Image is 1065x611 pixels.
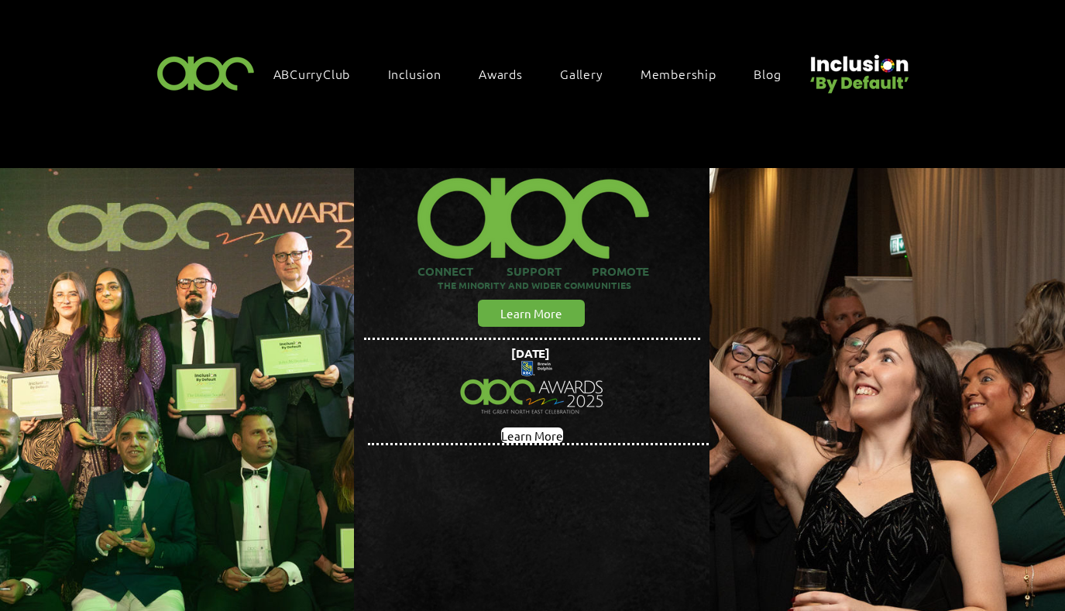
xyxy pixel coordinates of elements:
nav: Site [266,57,805,90]
img: ABC-Logo-Blank-Background-01-01-2_edited.png [409,158,657,263]
a: Gallery [552,57,627,90]
div: Awards [471,57,546,90]
span: Gallery [560,65,603,82]
span: Awards [479,65,523,82]
span: THE MINORITY AND WIDER COMMUNITIES [438,279,631,291]
span: Learn More [501,427,563,444]
div: Inclusion [380,57,465,90]
img: ABC-Logo-Blank-Background-01-01-2.png [153,50,259,95]
span: Learn More [500,305,562,321]
img: Untitled design (22).png [805,42,912,95]
a: Blog [746,57,804,90]
span: Blog [754,65,781,82]
img: Northern Insights Double Pager Apr 2025.png [452,343,613,433]
span: Inclusion [388,65,441,82]
span: ABCurryClub [273,65,351,82]
a: ABCurryClub [266,57,374,90]
a: Learn More [478,300,585,327]
span: Membership [641,65,716,82]
span: CONNECT SUPPORT PROMOTE [417,263,649,279]
a: Learn More [501,427,563,443]
span: [DATE] [511,345,550,361]
a: Membership [633,57,740,90]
